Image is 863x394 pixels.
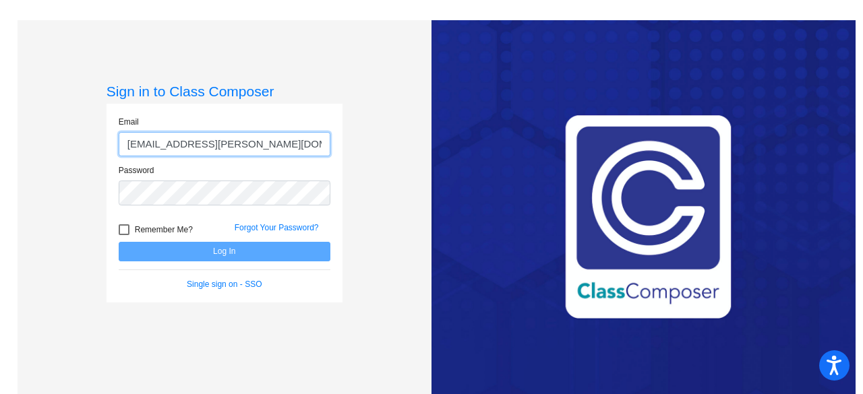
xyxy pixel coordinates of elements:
[187,280,262,289] a: Single sign on - SSO
[119,116,139,128] label: Email
[107,83,343,100] h3: Sign in to Class Composer
[119,164,154,176] label: Password
[135,222,193,238] span: Remember Me?
[235,223,319,232] a: Forgot Your Password?
[119,242,330,261] button: Log In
